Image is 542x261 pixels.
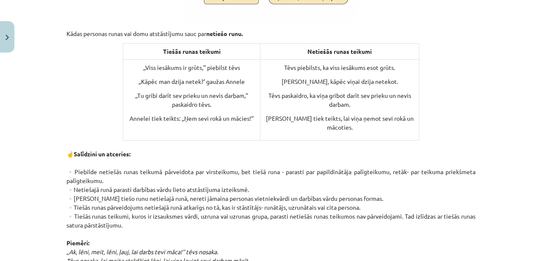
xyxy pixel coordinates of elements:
[264,91,415,109] p: Tēvs paskaidro, ka viņa gribot darīt sev prieku un nevis darbam.
[206,30,243,37] strong: netiešo runu.
[127,77,257,86] p: ,,Kāpēc man dzija netek?’ gaužas Annele
[163,47,221,55] strong: Tiešās runas teikumi
[264,114,415,132] p: [PERSON_NAME] tiek teikts, lai viņa ņemot sevi rokā un mācoties.
[127,91,257,109] p: ,,Tu gribi darīt sev prieku un nevis darbam,’’ paskaidro tēvs.
[307,47,372,55] strong: Netiešās runas teikumi
[127,63,257,72] p: ,,Viss iesākums ir grūts,’’ piebilst tēvs
[66,29,476,38] p: Kādas personas runas vai domu atstāstījumu sauc par
[66,239,89,247] strong: Piemēri:
[66,150,130,158] strong: ☝️Salīdzini un atceries:
[264,63,415,72] p: Tēvs piebilsts, ka viss iesākums esot grūts.
[6,35,9,40] img: icon-close-lesson-0947bae3869378f0d4975bcd49f059093ad1ed9edebbc8119c70593378902aed.svg
[127,114,257,123] p: Annelei tiek teikts: ,,Ņem sevi rokā un mācies!’’
[264,77,415,86] p: [PERSON_NAME], kāpēc viņai dzija netekot.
